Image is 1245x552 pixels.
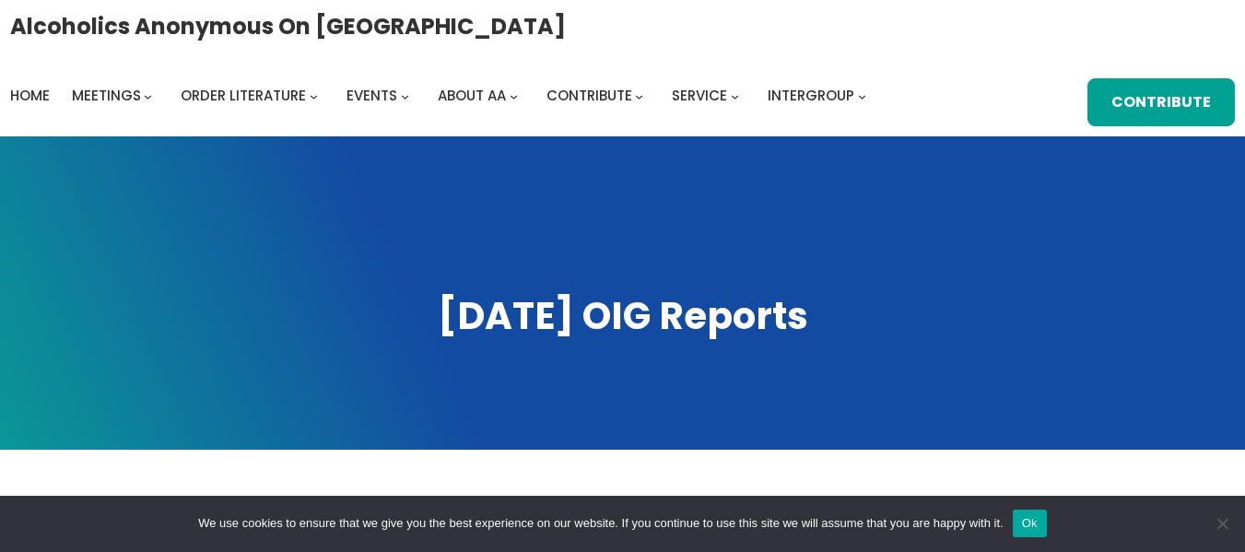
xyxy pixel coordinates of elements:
span: Order Literature [181,86,306,105]
span: We use cookies to ensure that we give you the best experience on our website. If you continue to ... [198,514,1003,533]
button: Events submenu [401,91,409,100]
button: Service submenu [731,91,739,100]
button: Contribute submenu [635,91,643,100]
a: Events [346,83,397,109]
button: About AA submenu [510,91,518,100]
span: Service [672,86,727,105]
span: Intergroup [768,86,854,105]
span: No [1213,514,1231,533]
nav: Intergroup [10,83,873,109]
button: Ok [1013,510,1047,537]
button: Order Literature submenu [310,91,318,100]
span: Contribute [546,86,632,105]
a: Home [10,83,50,109]
span: Events [346,86,397,105]
a: About AA [438,83,506,109]
a: Contribute [546,83,632,109]
a: Contribute [1087,78,1235,126]
button: Meetings submenu [144,91,152,100]
a: Meetings [72,83,141,109]
span: Meetings [72,86,141,105]
button: Intergroup submenu [858,91,866,100]
span: Home [10,86,50,105]
a: Service [672,83,727,109]
a: Alcoholics Anonymous on [GEOGRAPHIC_DATA] [10,6,566,46]
h1: [DATE] OIG Reports [18,290,1227,341]
span: About AA [438,86,506,105]
a: Intergroup [768,83,854,109]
